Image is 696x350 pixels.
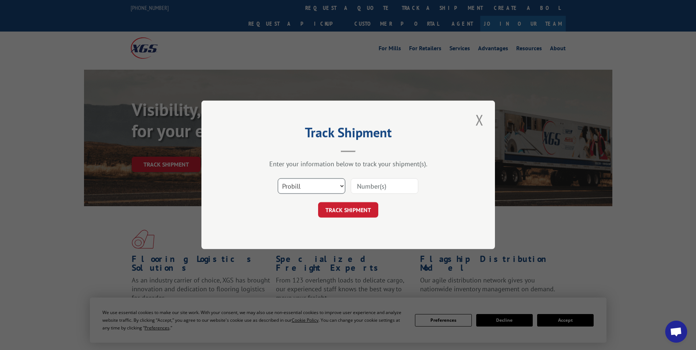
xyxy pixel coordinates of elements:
input: Number(s) [351,179,418,194]
button: Close modal [473,110,486,130]
button: TRACK SHIPMENT [318,203,378,218]
h2: Track Shipment [238,127,458,141]
div: Enter your information below to track your shipment(s). [238,160,458,168]
a: Open chat [665,321,687,343]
